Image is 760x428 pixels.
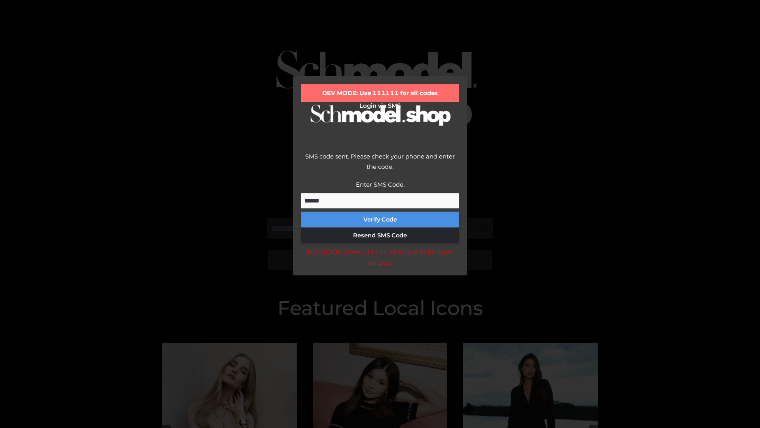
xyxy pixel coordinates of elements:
[301,102,459,109] h2: Login via SMS
[301,84,459,102] div: DEV MODE: Use 111111 for all codes
[301,227,459,243] button: Resend SMS Code
[301,247,459,267] div: DEV MODE: Enter 111111 as SMS code (or leave empty).
[356,181,405,188] label: Enter SMS Code:
[301,212,459,227] button: Verify Code
[301,151,459,180] div: SMS code sent. Please check your phone and enter the code.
